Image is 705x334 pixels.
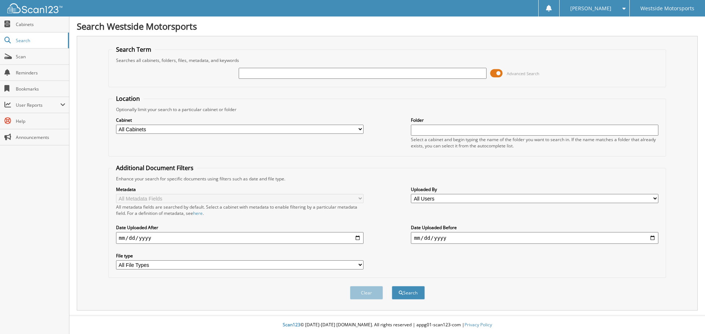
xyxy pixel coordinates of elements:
div: © [DATE]-[DATE] [DOMAIN_NAME]. All rights reserved | appg01-scan123-com | [69,316,705,334]
label: Metadata [116,186,364,192]
label: Date Uploaded After [116,224,364,231]
span: Search [16,37,64,44]
img: scan123-logo-white.svg [7,3,62,13]
span: Reminders [16,70,65,76]
a: here [193,210,203,216]
a: Privacy Policy [464,322,492,328]
span: Scan [16,54,65,60]
legend: Additional Document Filters [112,164,197,172]
label: Date Uploaded Before [411,224,658,231]
input: end [411,232,658,244]
legend: Location [112,95,144,103]
label: File type [116,253,364,259]
div: Select a cabinet and begin typing the name of the folder you want to search in. If the name match... [411,136,658,149]
span: User Reports [16,102,60,108]
div: Optionally limit your search to a particular cabinet or folder [112,106,662,113]
button: Clear [350,286,383,300]
legend: Search Term [112,45,155,54]
span: Advanced Search [507,71,539,76]
span: Scan123 [283,322,300,328]
span: Announcements [16,134,65,140]
label: Uploaded By [411,186,658,192]
div: Searches all cabinets, folders, files, metadata, and keywords [112,57,662,63]
div: Enhance your search for specific documents using filters such as date and file type. [112,176,662,182]
div: All metadata fields are searched by default. Select a cabinet with metadata to enable filtering b... [116,204,364,216]
span: [PERSON_NAME] [570,6,611,11]
span: Cabinets [16,21,65,27]
label: Cabinet [116,117,364,123]
label: Folder [411,117,658,123]
span: Help [16,118,65,124]
h1: Search Westside Motorsports [77,20,698,32]
input: start [116,232,364,244]
span: Bookmarks [16,86,65,92]
button: Search [392,286,425,300]
span: Westside Motorsports [640,6,694,11]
